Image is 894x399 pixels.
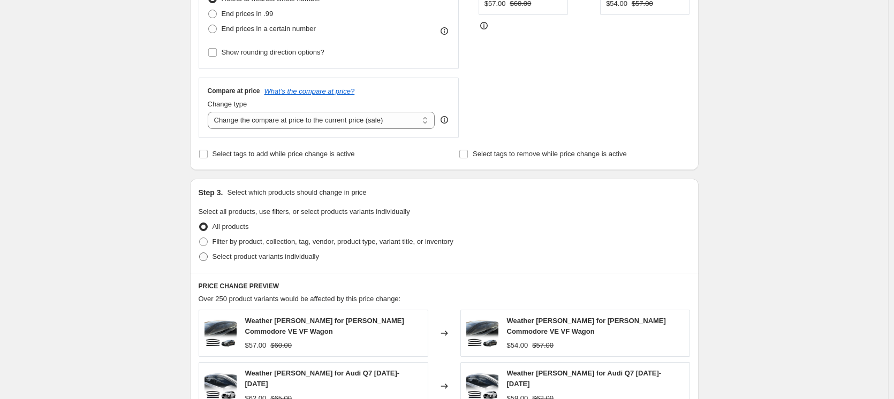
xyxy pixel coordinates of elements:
span: Select all products, use filters, or select products variants individually [199,208,410,216]
div: $54.00 [507,340,528,351]
span: End prices in .99 [222,10,274,18]
span: Weather [PERSON_NAME] for Audi Q7 [DATE]-[DATE] [507,369,662,388]
h2: Step 3. [199,187,223,198]
button: What's the compare at price? [264,87,355,95]
span: Filter by product, collection, tag, vendor, product type, variant title, or inventory [213,237,453,245]
strike: $60.00 [270,340,292,351]
span: Select tags to add while price change is active [213,150,355,158]
span: Weather [PERSON_NAME] for [PERSON_NAME] Commodore VE VF Wagon [507,317,666,335]
span: Over 250 product variants would be affected by this price change: [199,295,401,303]
p: Select which products should change in price [227,187,366,198]
div: $57.00 [245,340,267,351]
span: Change type [208,100,247,108]
span: Show rounding direction options? [222,48,324,56]
span: Weather [PERSON_NAME] for Audi Q7 [DATE]-[DATE] [245,369,400,388]
div: help [439,114,450,125]
h3: Compare at price [208,87,260,95]
img: CommodoreVEVFWagonG_80x.png [204,317,237,349]
span: Weather [PERSON_NAME] for [PERSON_NAME] Commodore VE VF Wagon [245,317,404,335]
span: Select tags to remove while price change is active [473,150,627,158]
span: End prices in a certain number [222,25,316,33]
span: Select product variants individually [213,252,319,260]
span: All products [213,222,249,231]
strike: $57.00 [532,340,554,351]
h6: PRICE CHANGE PREVIEW [199,282,690,290]
img: CommodoreVEVFWagonG_80x.png [466,317,498,349]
